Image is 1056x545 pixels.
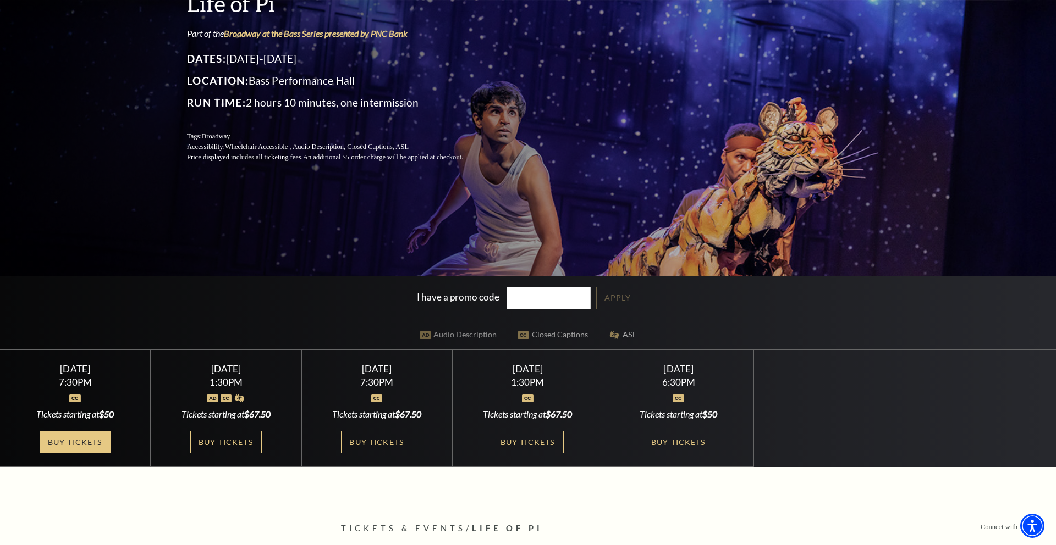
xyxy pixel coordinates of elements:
[224,28,408,38] a: Broadway at the Bass Series presented by PNC Bank - open in a new tab
[164,363,288,375] div: [DATE]
[187,27,490,40] p: Part of the
[13,377,137,387] div: 7:30PM
[341,431,413,453] a: Buy Tickets
[303,153,463,161] span: An additional $5 order charge will be applied at checkout.
[617,408,741,420] div: Tickets starting at
[1020,514,1044,538] div: Accessibility Menu
[164,377,288,387] div: 1:30PM
[244,409,271,419] span: $67.50
[315,377,439,387] div: 7:30PM
[417,291,499,303] label: I have a promo code
[187,74,249,87] span: Location:
[99,409,114,419] span: $50
[13,363,137,375] div: [DATE]
[187,52,226,65] span: Dates:
[617,363,741,375] div: [DATE]
[466,408,590,420] div: Tickets starting at
[617,377,741,387] div: 6:30PM
[341,522,715,536] p: /
[225,143,409,151] span: Wheelchair Accessible , Audio Description, Closed Captions, ASL
[315,408,439,420] div: Tickets starting at
[190,431,262,453] a: Buy Tickets
[187,131,490,142] p: Tags:
[315,363,439,375] div: [DATE]
[187,142,490,152] p: Accessibility:
[643,431,714,453] a: Buy Tickets
[187,72,490,90] p: Bass Performance Hall
[187,50,490,68] p: [DATE]-[DATE]
[395,409,421,419] span: $67.50
[546,409,572,419] span: $67.50
[341,524,466,533] span: Tickets & Events
[492,431,563,453] a: Buy Tickets
[466,377,590,387] div: 1:30PM
[13,408,137,420] div: Tickets starting at
[981,522,1034,532] p: Connect with us on
[187,96,246,109] span: Run Time:
[40,431,111,453] a: Buy Tickets
[187,94,490,112] p: 2 hours 10 minutes, one intermission
[164,408,288,420] div: Tickets starting at
[472,524,543,533] span: Life of Pi
[702,409,717,419] span: $50
[187,152,490,163] p: Price displayed includes all ticketing fees.
[466,363,590,375] div: [DATE]
[202,132,230,140] span: Broadway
